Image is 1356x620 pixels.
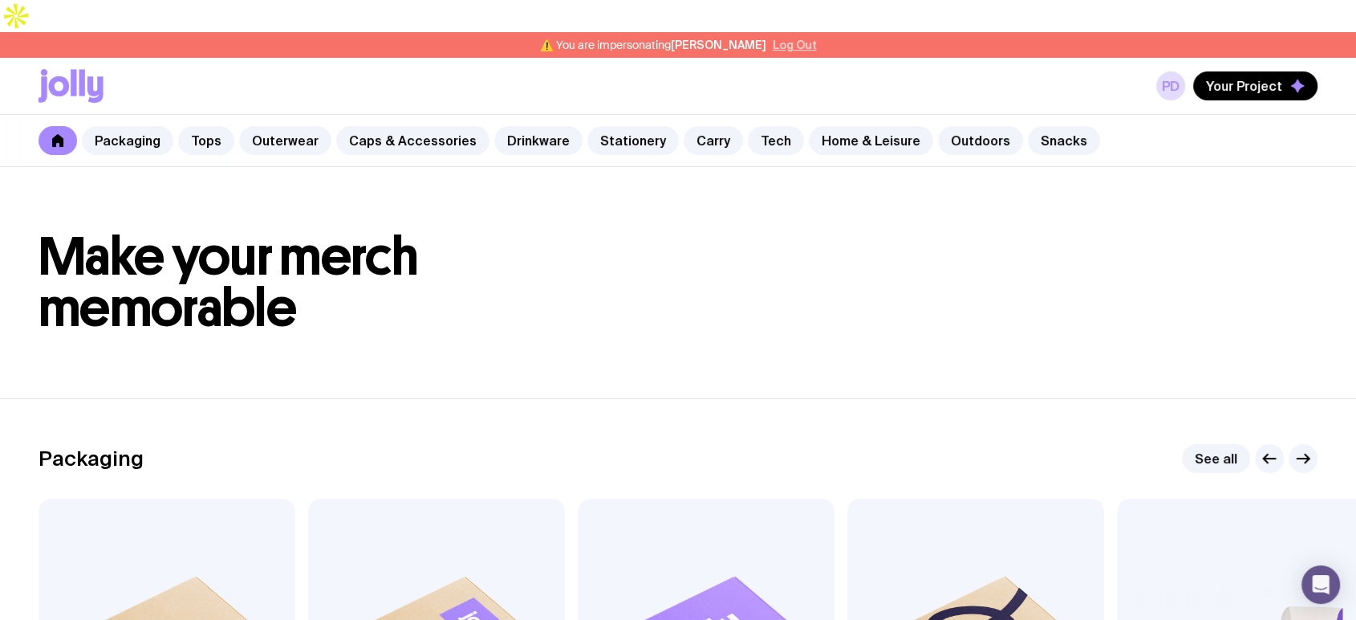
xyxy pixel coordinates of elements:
[540,39,766,51] span: ⚠️ You are impersonating
[239,126,331,155] a: Outerwear
[1206,78,1282,94] span: Your Project
[1182,444,1250,473] a: See all
[494,126,583,155] a: Drinkware
[1028,126,1100,155] a: Snacks
[1301,565,1340,604] div: Open Intercom Messenger
[684,126,743,155] a: Carry
[39,447,144,471] h2: Packaging
[1193,71,1317,100] button: Your Project
[82,126,173,155] a: Packaging
[178,126,234,155] a: Tops
[39,225,418,340] span: Make your merch memorable
[748,126,804,155] a: Tech
[336,126,489,155] a: Caps & Accessories
[938,126,1023,155] a: Outdoors
[809,126,933,155] a: Home & Leisure
[587,126,679,155] a: Stationery
[671,39,766,51] span: [PERSON_NAME]
[773,39,817,51] button: Log Out
[1156,71,1185,100] a: PD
